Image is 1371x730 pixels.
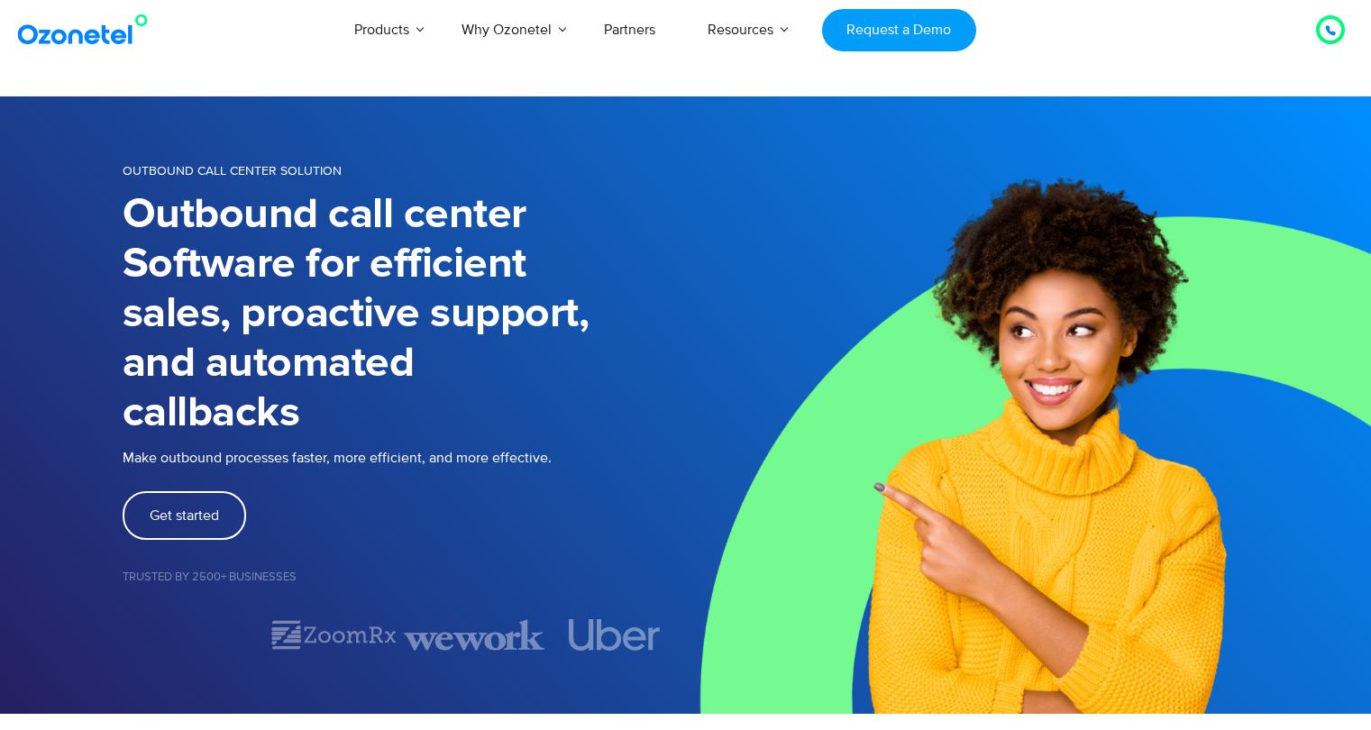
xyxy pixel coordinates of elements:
span: Get started [150,508,219,523]
img: wework [404,619,544,651]
div: 1 of 7 [123,625,263,646]
h1: Outbound call center Software for efficient sales, proactive support, and automated callbacks [123,190,686,438]
div: 4 of 7 [544,619,685,651]
span: OUTBOUND CALL CENTER SOLUTION [123,163,342,178]
a: Get started [123,491,246,540]
h5: Trusted by 2500+ Businesses [123,571,686,583]
div: 3 of 7 [404,619,544,651]
div: Image Carousel [123,619,686,651]
img: uber [570,619,662,651]
div: 2 of 7 [263,619,404,651]
a: Request a Demo [822,9,976,51]
img: zoomrx [269,619,398,651]
p: Make outbound processes faster, more efficient, and more effective. [123,447,686,469]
